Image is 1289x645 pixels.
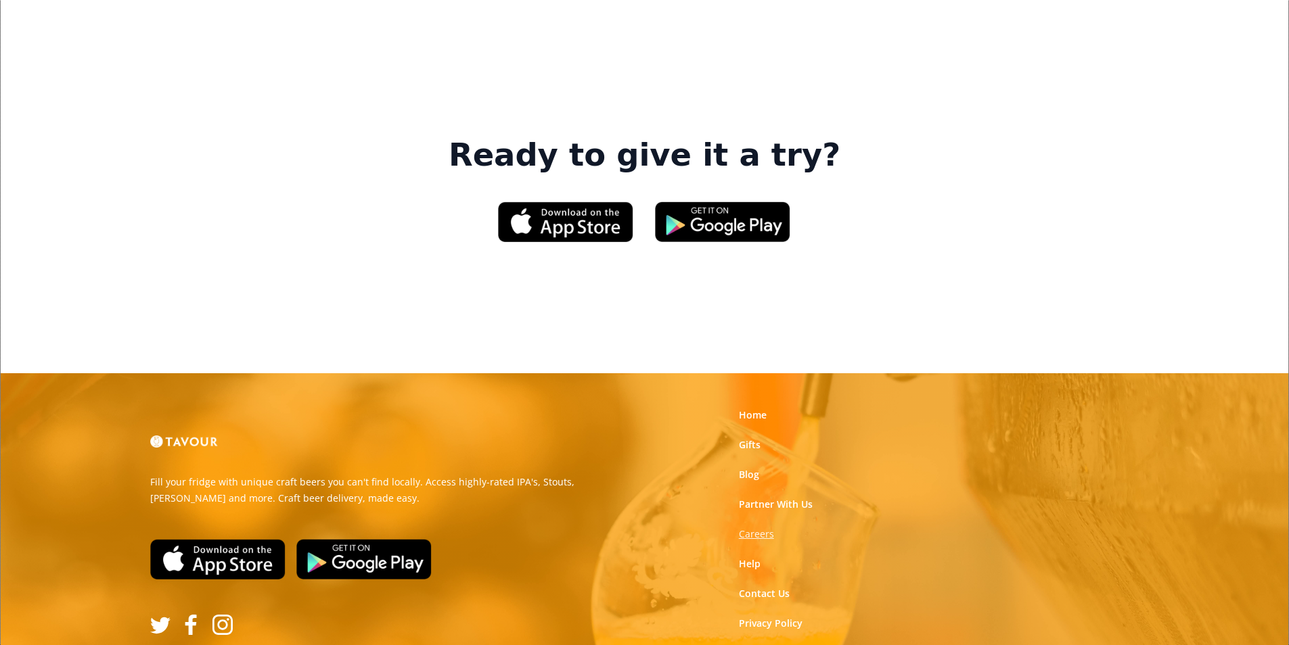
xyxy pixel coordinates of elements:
[739,527,774,541] a: Careers
[739,557,761,571] a: Help
[739,587,790,600] a: Contact Us
[739,468,759,481] a: Blog
[739,438,761,452] a: Gifts
[739,617,802,630] a: Privacy Policy
[150,474,635,506] p: Fill your fridge with unique craft beers you can't find locally. Access highly-rated IPA's, Stout...
[449,137,840,174] strong: Ready to give it a try?
[739,498,813,511] a: Partner With Us
[739,408,767,422] a: Home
